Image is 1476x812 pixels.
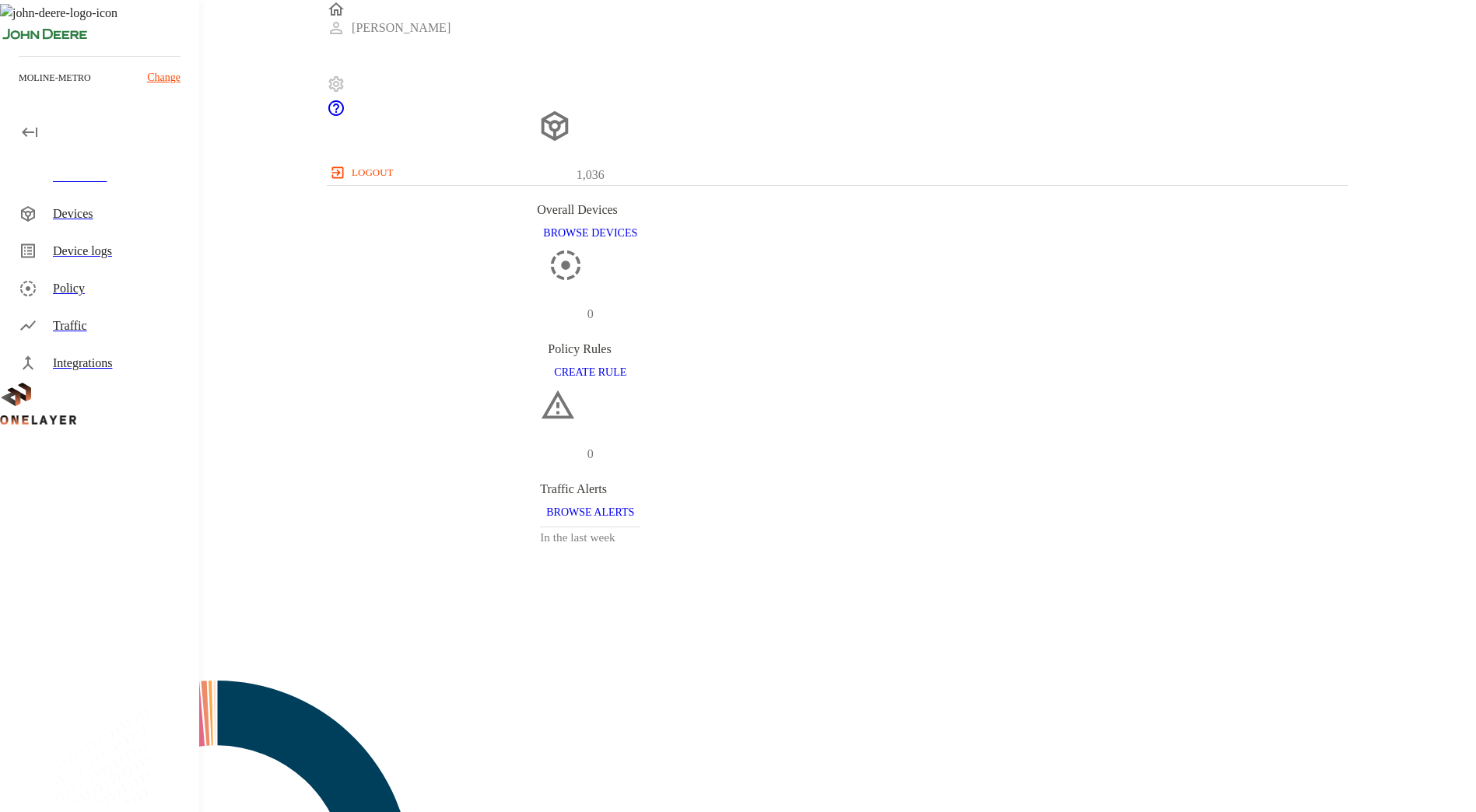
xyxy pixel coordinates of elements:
button: CREATE RULE [548,359,633,387]
div: Policy Rules [548,340,633,359]
h3: In the last week [540,527,640,548]
p: 0 [587,305,594,324]
a: CREATE RULE [548,365,633,378]
a: BROWSE DEVICES [537,226,643,239]
button: BROWSE ALERTS [540,499,640,527]
span: Support Portal [327,107,345,120]
div: Overall Devices [537,201,643,219]
p: 0 [587,445,594,464]
button: BROWSE DEVICES [537,219,643,248]
a: logout [327,160,1348,185]
p: [PERSON_NAME] [352,19,451,37]
div: Traffic Alerts [540,480,640,499]
a: BROWSE ALERTS [540,505,640,518]
a: onelayer-support [327,107,345,120]
button: logout [327,160,399,185]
